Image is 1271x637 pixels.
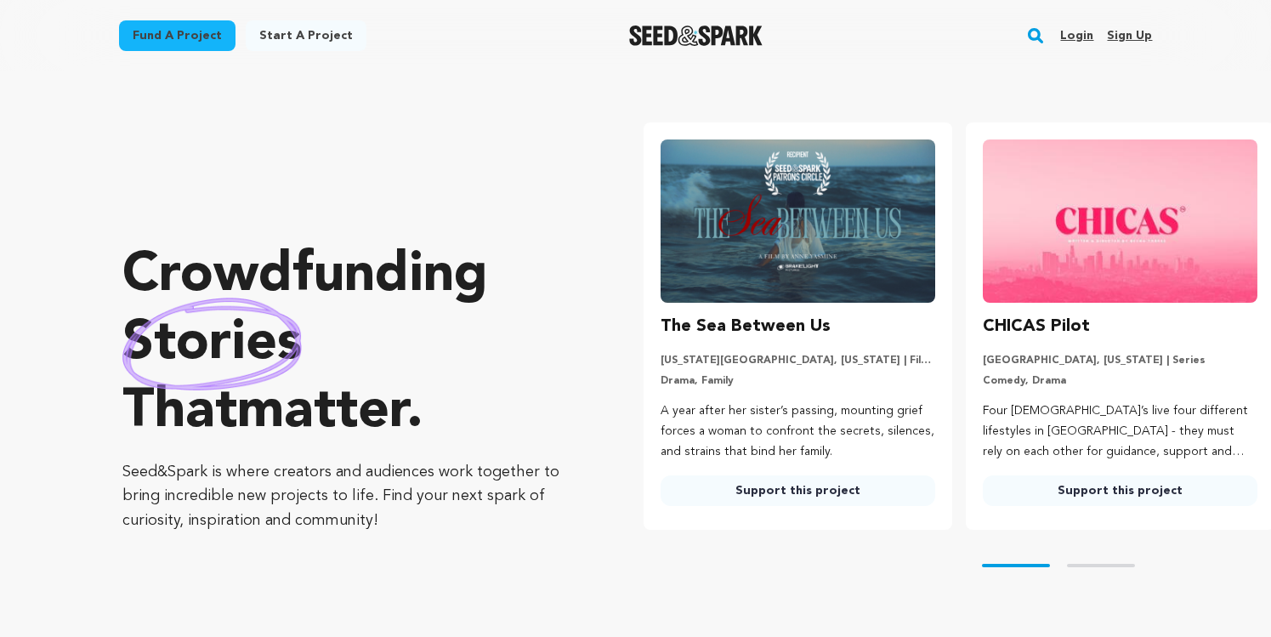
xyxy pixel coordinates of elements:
[1060,22,1093,49] a: Login
[122,242,576,446] p: Crowdfunding that .
[661,139,935,303] img: The Sea Between Us image
[661,313,831,340] h3: The Sea Between Us
[661,374,935,388] p: Drama, Family
[983,354,1257,367] p: [GEOGRAPHIC_DATA], [US_STATE] | Series
[122,298,302,390] img: hand sketched image
[983,475,1257,506] a: Support this project
[629,26,763,46] a: Seed&Spark Homepage
[119,20,235,51] a: Fund a project
[1107,22,1152,49] a: Sign up
[983,139,1257,303] img: CHICAS Pilot image
[629,26,763,46] img: Seed&Spark Logo Dark Mode
[661,475,935,506] a: Support this project
[661,354,935,367] p: [US_STATE][GEOGRAPHIC_DATA], [US_STATE] | Film Short
[246,20,366,51] a: Start a project
[983,401,1257,462] p: Four [DEMOGRAPHIC_DATA]’s live four different lifestyles in [GEOGRAPHIC_DATA] - they must rely on...
[661,401,935,462] p: A year after her sister’s passing, mounting grief forces a woman to confront the secrets, silence...
[237,385,406,440] span: matter
[983,374,1257,388] p: Comedy, Drama
[983,313,1090,340] h3: CHICAS Pilot
[122,460,576,533] p: Seed&Spark is where creators and audiences work together to bring incredible new projects to life...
